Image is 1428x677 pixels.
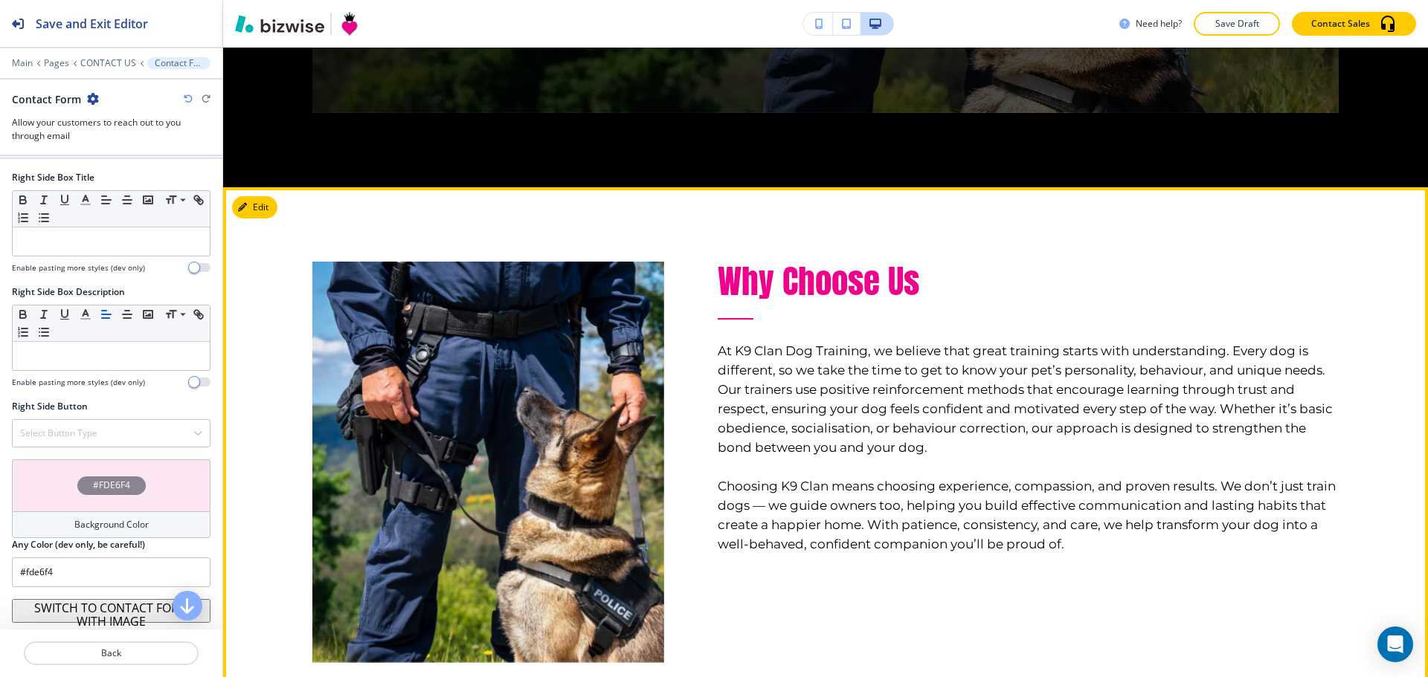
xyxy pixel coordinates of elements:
[74,518,149,531] h4: Background Color
[36,15,148,33] h2: Save and Exit Editor
[1292,12,1416,36] button: Contact Sales
[12,171,94,184] h2: Right Side Box Title
[1311,17,1370,30] p: Contact Sales
[718,343,1336,455] span: At K9 Clan Dog Training, we believe that great training starts with understanding. Every dog is d...
[232,196,277,218] button: Edit
[1377,626,1413,662] div: Open Intercom Messenger
[338,12,361,36] img: Your Logo
[235,15,324,33] img: Bizwise Logo
[1194,12,1280,36] button: Save Draft
[12,285,125,299] h2: Right Side Box Description
[147,57,210,69] button: Contact Form
[12,58,33,68] button: Main
[44,58,69,68] button: Pages
[155,58,203,68] p: Contact Form
[12,599,210,623] button: SWITCH TO CONTACT FORM WITH IMAGE
[1213,17,1261,30] p: Save Draft
[12,538,145,551] h2: Any Color (dev only, be careful!)
[12,91,81,107] h2: Contact Form
[1136,17,1182,30] h3: Need help?
[12,377,145,388] h4: Enable pasting more styles (dev only)
[12,459,210,538] button: #FDE6F4Background Color
[93,479,130,492] h4: #FDE6F4
[312,262,664,663] img: 378c6f9b15f55c1b5a61d64cc4941895.webp
[20,427,97,440] h4: Select Button Type
[718,479,1339,551] span: Choosing K9 Clan means choosing experience, compassion, and proven results. We don’t just train d...
[12,262,145,273] h4: Enable pasting more styles (dev only)
[25,647,197,660] p: Back
[718,256,919,306] span: Why Choose Us
[24,641,199,665] button: Back
[12,400,88,413] h2: Right Side Button
[80,58,136,68] button: CONTACT US
[12,116,210,143] h3: Allow your customers to reach out to you through email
